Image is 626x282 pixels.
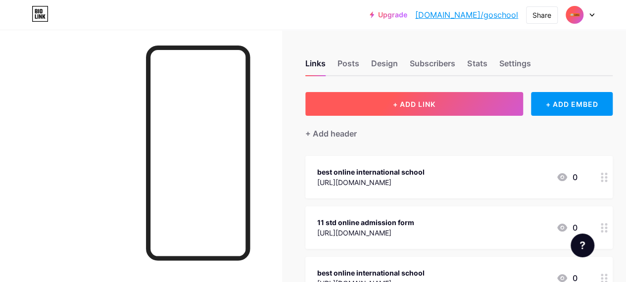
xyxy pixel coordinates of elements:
[556,171,577,183] div: 0
[531,92,613,116] div: + ADD EMBED
[317,177,425,188] div: [URL][DOMAIN_NAME]
[393,100,435,108] span: + ADD LINK
[317,268,425,278] div: best online international school
[337,57,359,75] div: Posts
[317,167,425,177] div: best online international school
[370,11,407,19] a: Upgrade
[305,57,326,75] div: Links
[565,5,584,24] img: goschool
[305,128,357,140] div: + Add header
[317,217,414,228] div: 11 std online admission form
[317,228,414,238] div: [URL][DOMAIN_NAME]
[467,57,487,75] div: Stats
[532,10,551,20] div: Share
[410,57,455,75] div: Subscribers
[371,57,398,75] div: Design
[305,92,523,116] button: + ADD LINK
[556,222,577,234] div: 0
[415,9,518,21] a: [DOMAIN_NAME]/goschool
[499,57,530,75] div: Settings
